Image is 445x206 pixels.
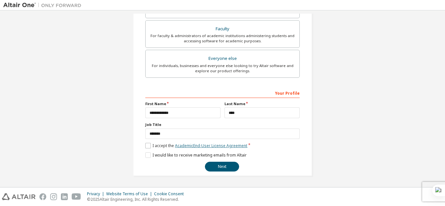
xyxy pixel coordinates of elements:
[154,191,188,197] div: Cookie Consent
[39,193,46,200] img: facebook.svg
[150,63,295,74] div: For individuals, businesses and everyone else looking to try Altair software and explore our prod...
[106,191,154,197] div: Website Terms of Use
[150,54,295,63] div: Everyone else
[87,197,188,202] p: © 2025 Altair Engineering, Inc. All Rights Reserved.
[61,193,68,200] img: linkedin.svg
[224,101,300,106] label: Last Name
[150,24,295,34] div: Faculty
[50,193,57,200] img: instagram.svg
[72,193,81,200] img: youtube.svg
[145,143,247,148] label: I accept the
[205,162,239,172] button: Next
[150,33,295,44] div: For faculty & administrators of academic institutions administering students and accessing softwa...
[145,152,247,158] label: I would like to receive marketing emails from Altair
[145,122,300,127] label: Job Title
[145,101,221,106] label: First Name
[175,143,247,148] a: Academic End-User License Agreement
[145,88,300,98] div: Your Profile
[87,191,106,197] div: Privacy
[2,193,36,200] img: altair_logo.svg
[3,2,85,8] img: Altair One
